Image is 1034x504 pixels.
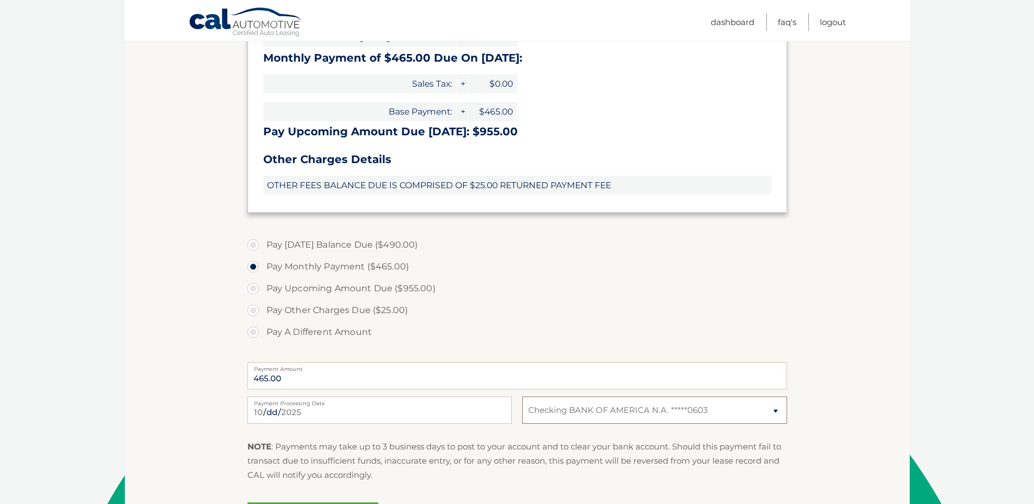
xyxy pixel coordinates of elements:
label: Pay A Different Amount [247,321,787,343]
a: Dashboard [711,13,754,31]
span: OTHER FEES BALANCE DUE IS COMPRISED OF $25.00 RETURNED PAYMENT FEE [263,176,771,195]
h3: Monthly Payment of $465.00 Due On [DATE]: [263,51,771,65]
label: Pay Monthly Payment ($465.00) [247,256,787,278]
a: FAQ's [778,13,796,31]
span: $0.00 [468,74,517,93]
span: Sales Tax: [263,74,456,93]
p: : Payments may take up to 3 business days to post to your account and to clear your bank account.... [247,440,787,483]
a: Logout [820,13,846,31]
label: Payment Amount [247,362,787,371]
span: $465.00 [468,102,517,121]
h3: Pay Upcoming Amount Due [DATE]: $955.00 [263,125,771,139]
input: Payment Date [247,397,512,424]
span: + [457,102,468,121]
label: Pay [DATE] Balance Due ($490.00) [247,234,787,256]
label: Payment Processing Date [247,397,512,405]
label: Pay Upcoming Amount Due ($955.00) [247,278,787,299]
a: Cal Automotive [189,7,303,39]
input: Payment Amount [247,362,787,389]
span: Base Payment: [263,102,456,121]
span: + [457,74,468,93]
label: Pay Other Charges Due ($25.00) [247,299,787,321]
strong: NOTE [247,441,271,452]
h3: Other Charges Details [263,153,771,166]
